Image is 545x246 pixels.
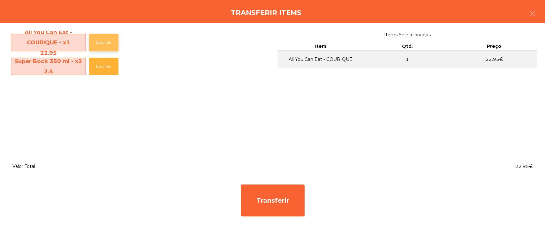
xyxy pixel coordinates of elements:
[364,42,451,51] th: Qtd.
[11,48,86,58] div: 22.95
[12,163,35,169] span: Valor Total
[277,31,538,39] span: Items Seleccionados
[89,34,118,51] button: Escolher
[277,42,364,51] th: Item
[11,56,86,77] span: Super Bock 350 ml - x2
[89,58,118,75] button: Escolher
[515,163,533,169] span: 22.95€
[364,51,451,68] td: 1
[11,66,86,76] div: 2.5
[277,51,364,68] td: All You Can Eat - COURIQUE
[231,8,301,18] h4: Transferir items
[241,184,305,216] div: Transferir
[451,42,538,51] th: Preço
[451,51,538,68] td: 22.95€
[11,27,86,58] span: All You Can Eat - COURIQUE - x1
